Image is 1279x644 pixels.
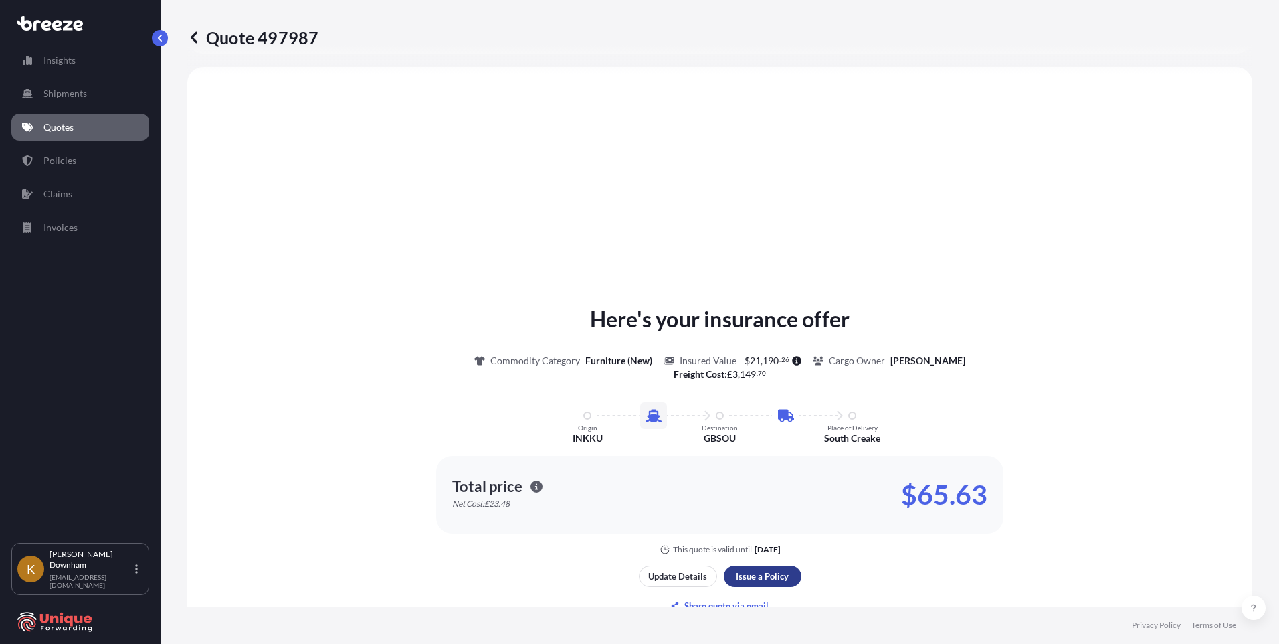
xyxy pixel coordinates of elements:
[639,595,801,617] button: Share quote via email
[684,599,769,613] p: Share quote via email
[680,354,736,368] p: Insured Value
[11,214,149,241] a: Invoices
[1132,620,1181,631] a: Privacy Policy
[585,354,652,368] p: Furniture (New)
[702,424,738,432] p: Destination
[758,371,766,376] span: 70
[452,499,510,509] p: Net Cost: £23.48
[43,54,76,67] p: Insights
[763,356,779,366] span: 190
[824,432,880,445] p: South Creake
[745,356,750,366] span: $
[781,357,789,362] span: 26
[50,549,132,570] p: [PERSON_NAME] Downham
[590,303,850,335] p: Here's your insurance offer
[1191,620,1236,631] a: Terms of Use
[674,368,724,380] b: Freight Cost
[187,27,318,48] p: Quote 497987
[732,370,738,379] span: 3
[750,356,761,366] span: 21
[50,573,132,589] p: [EMAIL_ADDRESS][DOMAIN_NAME]
[673,544,752,555] p: This quote is valid until
[736,570,789,583] p: Issue a Policy
[11,147,149,174] a: Policies
[11,114,149,141] a: Quotes
[761,356,763,366] span: ,
[490,354,580,368] p: Commodity Category
[43,87,87,100] p: Shipments
[43,154,76,167] p: Policies
[17,611,94,633] img: organization-logo
[827,424,878,432] p: Place of Delivery
[724,566,801,587] button: Issue a Policy
[829,354,885,368] p: Cargo Owner
[573,432,603,445] p: INKKU
[740,370,756,379] span: 149
[639,566,717,587] button: Update Details
[755,544,781,555] p: [DATE]
[578,424,597,432] p: Origin
[901,484,987,505] p: $65.63
[43,187,72,201] p: Claims
[43,221,78,234] p: Invoices
[11,181,149,208] a: Claims
[43,120,74,134] p: Quotes
[11,80,149,107] a: Shipments
[27,562,35,576] span: K
[704,432,736,445] p: GBSOU
[779,357,781,362] span: .
[757,371,758,376] span: .
[648,570,707,583] p: Update Details
[11,47,149,74] a: Insights
[674,368,767,381] p: :
[452,480,522,493] p: Total price
[890,354,965,368] p: [PERSON_NAME]
[727,370,732,379] span: £
[738,370,740,379] span: ,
